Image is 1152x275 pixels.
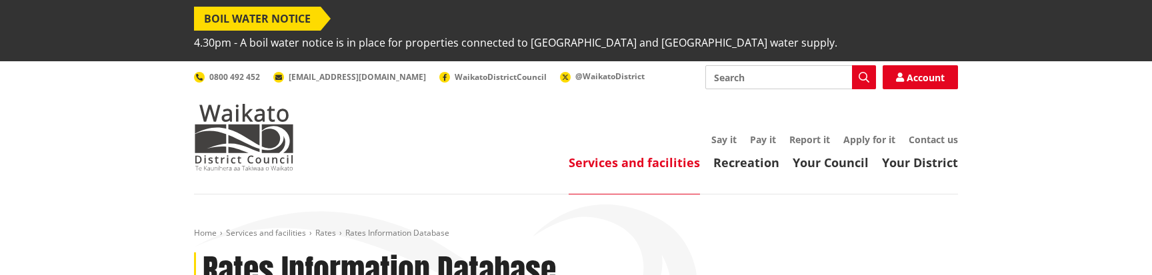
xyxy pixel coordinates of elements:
a: Pay it [750,133,776,146]
a: Recreation [713,154,779,170]
a: Services and facilities [569,154,700,170]
nav: breadcrumb [194,228,958,239]
a: Your District [882,154,958,170]
a: [EMAIL_ADDRESS][DOMAIN_NAME] [273,71,426,83]
span: BOIL WATER NOTICE [194,7,321,31]
a: Rates [315,227,336,238]
img: Waikato District Council - Te Kaunihera aa Takiwaa o Waikato [194,104,294,170]
span: 4.30pm - A boil water notice is in place for properties connected to [GEOGRAPHIC_DATA] and [GEOGR... [194,31,837,55]
span: WaikatoDistrictCouncil [455,71,547,83]
a: Services and facilities [226,227,306,238]
a: Home [194,227,217,238]
a: Contact us [909,133,958,146]
a: @WaikatoDistrict [560,71,645,82]
a: Report it [789,133,830,146]
span: 0800 492 452 [209,71,260,83]
span: @WaikatoDistrict [575,71,645,82]
a: 0800 492 452 [194,71,260,83]
span: [EMAIL_ADDRESS][DOMAIN_NAME] [289,71,426,83]
a: Account [883,65,958,89]
input: Search input [705,65,876,89]
a: Apply for it [843,133,895,146]
a: WaikatoDistrictCouncil [439,71,547,83]
a: Say it [711,133,737,146]
span: Rates Information Database [345,227,449,238]
a: Your Council [793,154,869,170]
